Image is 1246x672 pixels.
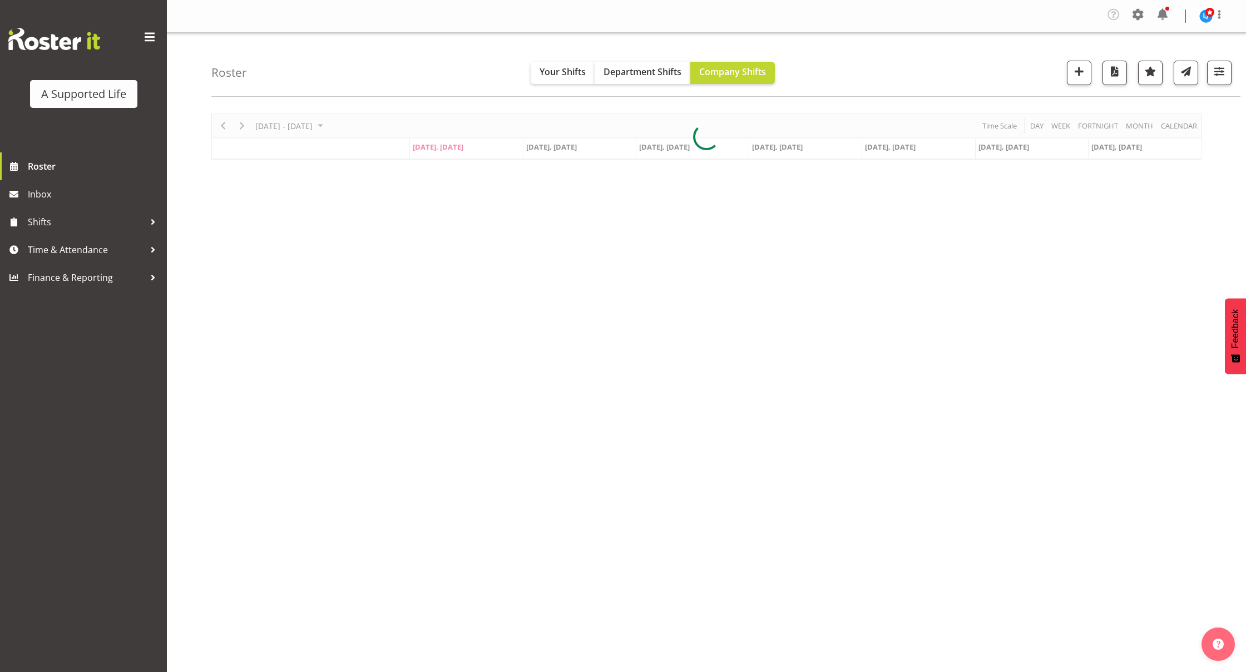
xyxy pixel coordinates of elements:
button: Highlight an important date within the roster. [1138,61,1163,85]
span: Inbox [28,186,161,202]
button: Company Shifts [690,62,775,84]
span: Company Shifts [699,66,766,78]
span: Time & Attendance [28,241,145,258]
span: Finance & Reporting [28,269,145,286]
img: help-xxl-2.png [1213,639,1224,650]
button: Download a PDF of the roster according to the set date range. [1102,61,1127,85]
button: Add a new shift [1067,61,1091,85]
span: Feedback [1230,309,1240,348]
button: Your Shifts [531,62,595,84]
span: Your Shifts [540,66,586,78]
span: Roster [28,158,161,175]
button: Feedback - Show survey [1225,298,1246,374]
span: Shifts [28,214,145,230]
button: Department Shifts [595,62,690,84]
div: A Supported Life [41,86,126,102]
button: Filter Shifts [1207,61,1232,85]
h4: Roster [211,66,247,79]
button: Send a list of all shifts for the selected filtered period to all rostered employees. [1174,61,1198,85]
img: linda-jade-johnston8788.jpg [1199,9,1213,23]
span: Department Shifts [604,66,681,78]
img: Rosterit website logo [8,28,100,50]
